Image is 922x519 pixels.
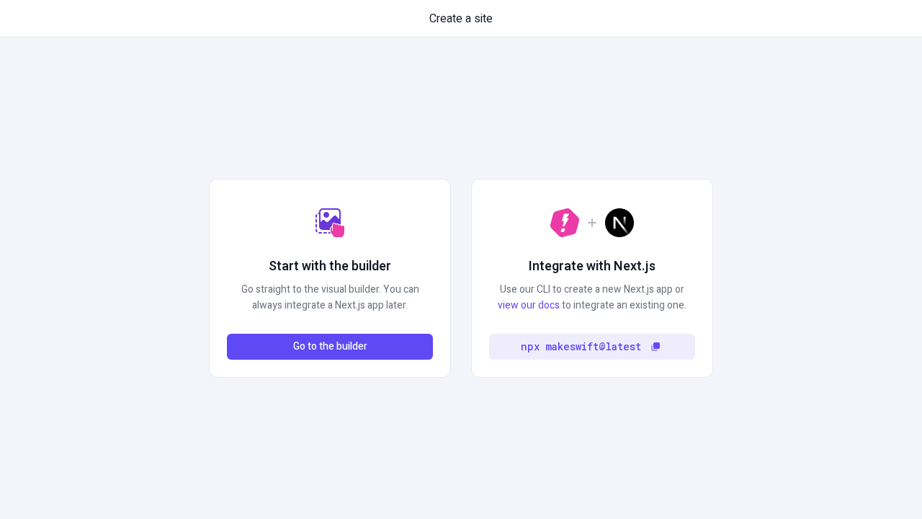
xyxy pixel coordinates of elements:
p: Use our CLI to create a new Next.js app or to integrate an existing one. [489,282,695,314]
h2: Integrate with Next.js [529,257,655,276]
a: view our docs [498,298,560,313]
h2: Start with the builder [269,257,391,276]
p: Go straight to the visual builder. You can always integrate a Next.js app later. [227,282,433,314]
span: Create a site [429,10,493,27]
code: npx makeswift@latest [521,339,641,355]
button: Go to the builder [227,334,433,360]
span: Go to the builder [293,339,367,355]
